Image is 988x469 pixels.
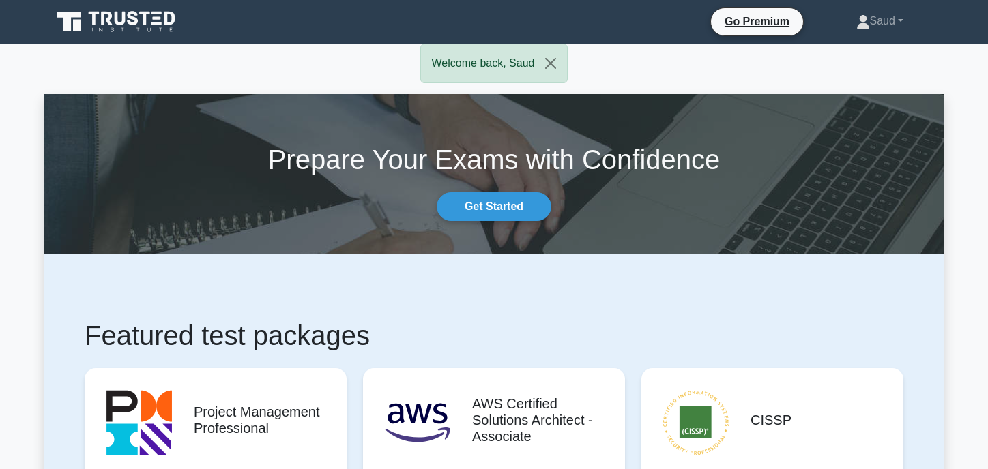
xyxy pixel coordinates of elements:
[716,13,798,30] a: Go Premium
[534,44,567,82] button: Close
[437,192,551,221] a: Get Started
[824,7,936,35] a: Saud
[85,319,903,352] h1: Featured test packages
[44,143,944,176] h1: Prepare Your Exams with Confidence
[420,44,568,83] div: Welcome back, Saud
